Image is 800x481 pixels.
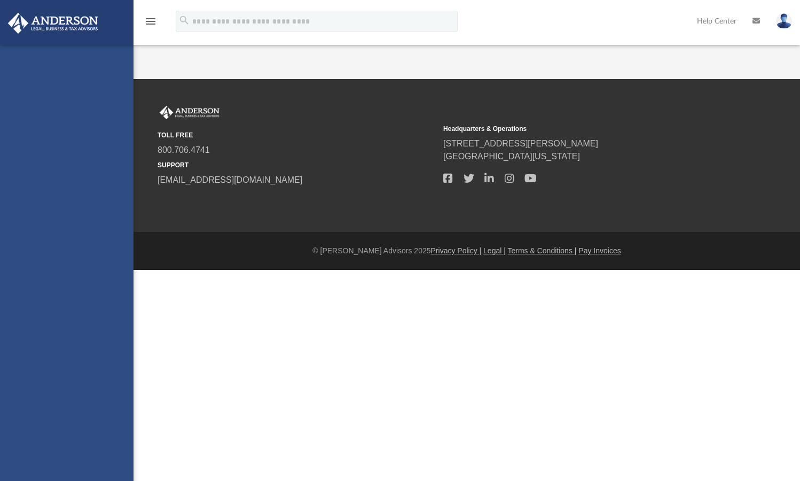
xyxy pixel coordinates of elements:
i: search [178,14,190,26]
a: 800.706.4741 [158,145,210,154]
a: Privacy Policy | [431,246,482,255]
small: SUPPORT [158,160,436,170]
div: © [PERSON_NAME] Advisors 2025 [134,245,800,257]
small: TOLL FREE [158,130,436,140]
a: Terms & Conditions | [508,246,577,255]
a: [GEOGRAPHIC_DATA][US_STATE] [443,152,580,161]
img: Anderson Advisors Platinum Portal [158,106,222,120]
a: menu [144,20,157,28]
a: Legal | [483,246,506,255]
small: Headquarters & Operations [443,124,721,134]
i: menu [144,15,157,28]
a: [STREET_ADDRESS][PERSON_NAME] [443,139,598,148]
a: Pay Invoices [578,246,621,255]
img: Anderson Advisors Platinum Portal [5,13,101,34]
img: User Pic [776,13,792,29]
a: [EMAIL_ADDRESS][DOMAIN_NAME] [158,175,302,184]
